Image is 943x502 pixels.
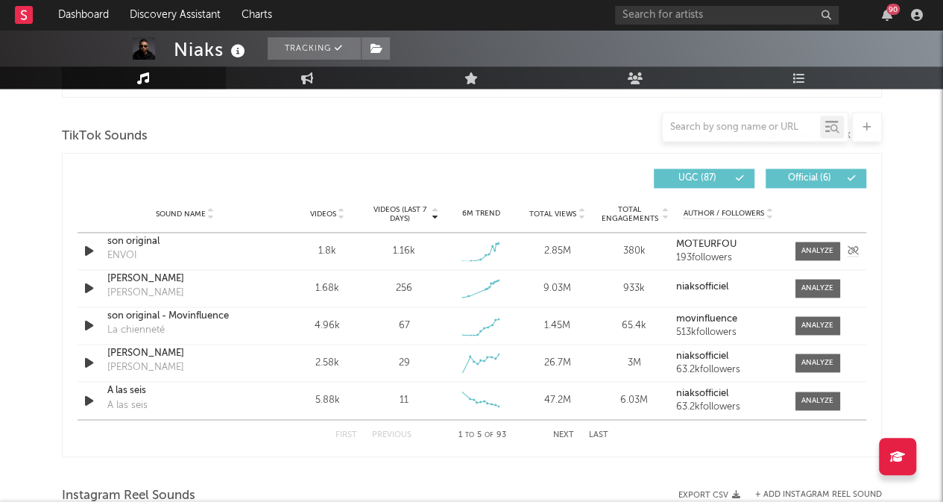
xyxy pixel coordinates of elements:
[156,210,206,219] span: Sound Name
[393,244,415,259] div: 1.16k
[676,253,780,263] div: 193 followers
[107,248,137,263] div: ENVOI
[676,314,737,324] strong: movinfluence
[310,210,336,219] span: Videos
[766,169,866,188] button: Official(6)
[398,319,409,333] div: 67
[684,209,764,219] span: Author / Followers
[615,6,839,25] input: Search for artists
[663,122,820,134] input: Search by song name or URL
[107,383,263,398] a: A las seis
[335,430,357,439] button: First
[369,205,429,223] span: Videos (last 7 days)
[676,239,737,249] strong: MOTEURFOU
[107,286,184,301] div: [PERSON_NAME]
[676,282,728,292] strong: niaksofficiel
[553,430,574,439] button: Next
[676,389,728,398] strong: niaksofficiel
[886,4,900,15] div: 90
[529,210,576,219] span: Total Views
[523,281,592,296] div: 9.03M
[523,244,592,259] div: 2.85M
[599,356,669,371] div: 3M
[107,323,165,338] div: La chienneté
[676,351,780,362] a: niaksofficiel
[599,244,669,259] div: 380k
[676,282,780,292] a: niaksofficiel
[465,431,474,438] span: to
[676,365,780,375] div: 63.2k followers
[676,351,728,361] strong: niaksofficiel
[676,314,780,324] a: movinfluence
[293,356,362,371] div: 2.58k
[599,319,669,333] div: 65.4k
[676,239,780,250] a: MOTEURFOU
[663,174,732,183] span: UGC ( 87 )
[293,281,362,296] div: 1.68k
[676,402,780,412] div: 63.2k followers
[678,491,740,500] button: Export CSV
[441,426,523,444] div: 1 5 93
[740,491,882,499] div: + Add Instagram Reel Sound
[523,393,592,408] div: 47.2M
[599,205,660,223] span: Total Engagements
[372,430,411,439] button: Previous
[107,272,263,286] a: [PERSON_NAME]
[446,208,515,219] div: 6M Trend
[589,430,608,439] button: Last
[676,327,780,338] div: 513k followers
[400,393,409,408] div: 11
[775,174,844,183] span: Official ( 6 )
[654,169,754,188] button: UGC(87)
[293,393,362,408] div: 5.88k
[523,319,592,333] div: 1.45M
[882,9,892,21] button: 90
[293,319,362,333] div: 4.96k
[107,398,148,413] div: A las seis
[396,281,412,296] div: 256
[107,346,263,361] a: [PERSON_NAME]
[398,356,409,371] div: 29
[174,37,249,62] div: Niaks
[523,356,592,371] div: 26.7M
[755,491,882,499] button: + Add Instagram Reel Sound
[485,431,493,438] span: of
[107,309,263,324] a: son original - Movinfluence
[268,37,361,60] button: Tracking
[107,360,184,375] div: [PERSON_NAME]
[599,281,669,296] div: 933k
[599,393,669,408] div: 6.03M
[293,244,362,259] div: 1.8k
[107,234,263,249] a: son original
[676,389,780,399] a: niaksofficiel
